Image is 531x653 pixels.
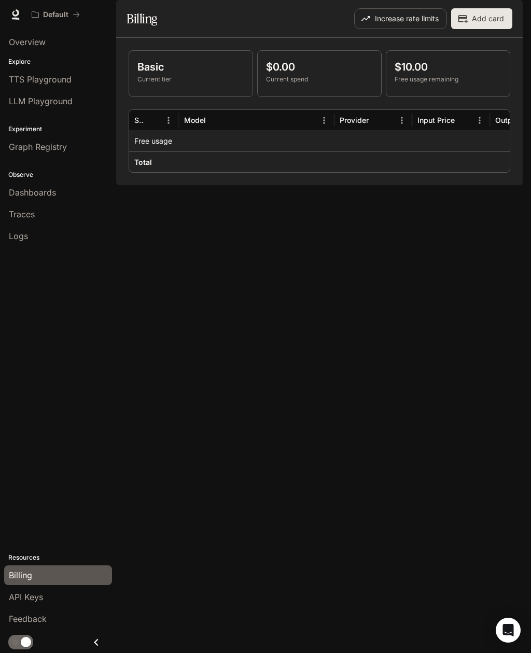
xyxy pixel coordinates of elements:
button: Sort [370,113,385,128]
button: Menu [394,113,410,128]
button: Sort [456,113,471,128]
div: Provider [340,116,369,124]
div: Input Price [417,116,455,124]
button: Sort [207,113,222,128]
button: Add card [451,8,512,29]
p: Free usage remaining [395,75,501,84]
button: Increase rate limits [354,8,447,29]
button: Menu [472,113,487,128]
h1: Billing [127,8,157,29]
p: Default [43,10,68,19]
button: Menu [161,113,176,128]
p: Free usage [134,136,172,146]
p: $10.00 [395,59,501,75]
p: Basic [137,59,244,75]
p: Current tier [137,75,244,84]
button: All workspaces [27,4,85,25]
div: Model [184,116,206,124]
p: $0.00 [266,59,373,75]
div: Open Intercom Messenger [496,618,521,643]
h6: Total [134,157,152,168]
div: Service [134,116,144,124]
p: Current spend [266,75,373,84]
button: Sort [145,113,161,128]
button: Menu [316,113,332,128]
